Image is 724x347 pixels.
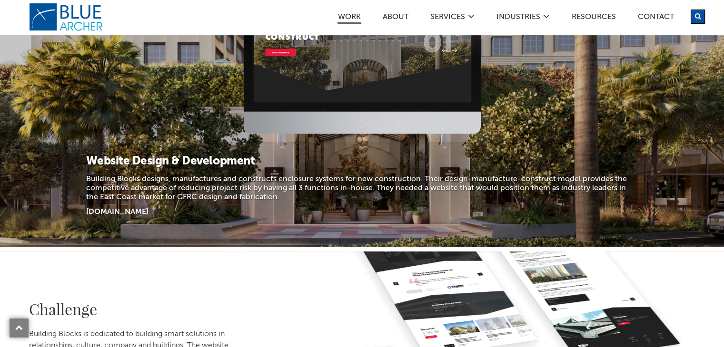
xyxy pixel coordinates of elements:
[337,13,361,24] a: Work
[86,154,638,169] h3: Website Design & Development
[637,13,674,23] a: Contact
[571,13,616,23] a: Resources
[29,301,238,317] h2: Challenge
[430,13,466,23] a: SERVICES
[496,13,541,23] a: Industries
[29,3,105,31] a: logo
[382,13,409,23] a: ABOUT
[86,208,148,216] a: [DOMAIN_NAME]
[86,175,638,202] p: Building Blocks designs, manufactures and constructs enclosure systems for new construction. Thei...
